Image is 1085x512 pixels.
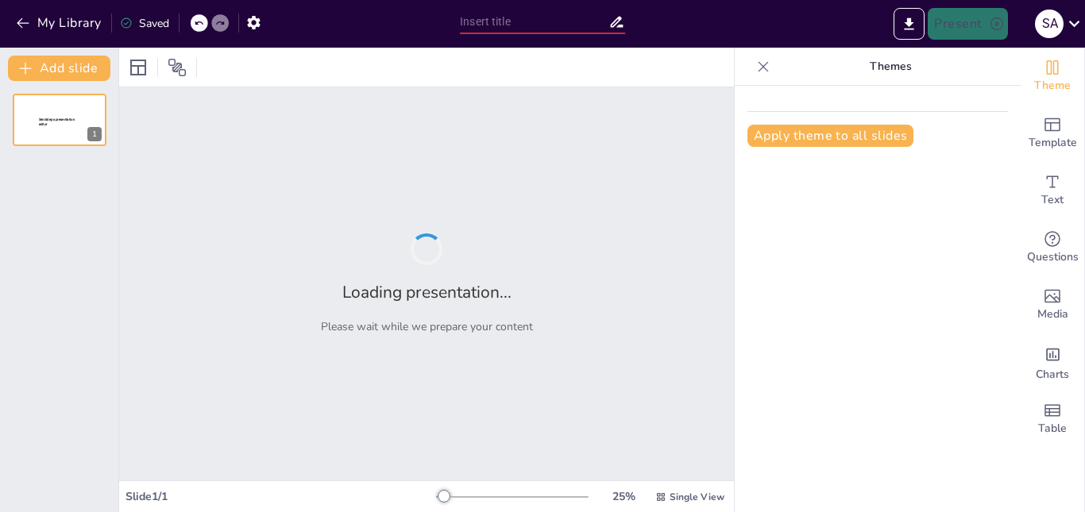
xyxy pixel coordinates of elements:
p: Please wait while we prepare your content [321,319,533,334]
button: Add slide [8,56,110,81]
button: My Library [12,10,108,36]
p: Themes [776,48,1005,86]
div: 25 % [604,489,643,504]
button: Apply theme to all slides [747,125,913,147]
div: Add ready made slides [1021,105,1084,162]
span: Table [1038,420,1067,437]
button: Export to PowerPoint [894,8,925,40]
div: Get real-time input from your audience [1021,219,1084,276]
span: Sendsteps presentation editor [39,117,75,126]
span: Media [1037,306,1068,323]
div: 1 [87,127,102,141]
input: Insert title [460,10,608,33]
span: Template [1029,134,1077,152]
div: Add charts and graphs [1021,333,1084,391]
div: Saved [120,16,169,31]
h2: Loading presentation... [342,281,512,303]
div: Layout [125,55,151,80]
div: Add images, graphics, shapes or video [1021,276,1084,333]
div: Add text boxes [1021,162,1084,219]
span: Position [168,58,187,77]
div: S A [1035,10,1064,38]
div: Add a table [1021,391,1084,448]
button: S A [1035,8,1064,40]
span: Charts [1036,366,1069,383]
span: Single View [670,491,724,503]
span: Theme [1034,77,1071,94]
span: Text [1041,191,1064,209]
div: 1 [13,94,106,146]
button: Present [928,8,1007,40]
div: Change the overall theme [1021,48,1084,105]
span: Questions [1027,248,1079,266]
div: Slide 1 / 1 [125,489,436,504]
